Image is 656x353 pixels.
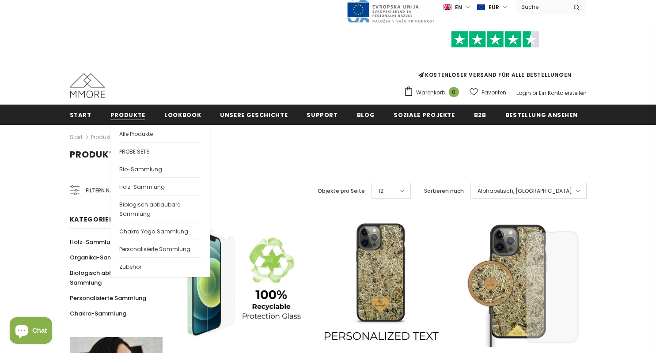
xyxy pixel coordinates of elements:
span: en [455,3,462,12]
span: Warenkorb [416,88,445,97]
span: Biologisch abbaubare Sammlung [70,269,134,287]
a: Personalisierte Sammlung [70,290,146,306]
input: Search Site [516,0,567,13]
span: Holz-Sammlung [119,183,165,191]
a: Warenkorb 0 [404,86,463,99]
a: Lookbook [164,105,201,124]
a: Biologisch abbaubare Sammlung [119,195,201,222]
span: Kategorien [70,215,114,224]
a: Soziale Projekte [394,105,455,124]
span: B2B [474,111,486,119]
label: Sortieren nach [424,187,464,195]
a: Produkte [91,133,114,141]
img: Vertrauen Sie Pilot Stars [451,31,539,48]
a: Produkte [110,105,145,124]
span: Bestellung ansehen [505,111,578,119]
span: 0 [449,87,459,97]
span: Blog [357,111,375,119]
a: B2B [474,105,486,124]
span: KOSTENLOSER VERSAND FÜR ALLE BESTELLUNGEN [404,35,587,79]
span: Start [70,111,91,119]
label: Objekte pro Seite [318,187,365,195]
span: Organika-Sammlung [70,253,132,262]
a: Javni Razpis [346,3,435,11]
span: Unsere Geschichte [220,111,288,119]
a: Blog [357,105,375,124]
a: Start [70,105,91,124]
a: Start [70,132,83,143]
span: Holz-Sammlung [70,238,118,246]
span: 12 [379,187,383,195]
a: Login [516,89,531,97]
iframe: Customer reviews powered by Trustpilot [404,48,587,71]
span: Filtern nach [86,186,121,195]
span: EUR [489,3,499,12]
span: Personalisierte Sammlung [70,294,146,302]
a: Biologisch abbaubare Sammlung [70,265,153,290]
a: Zubehör [119,257,201,275]
span: Zubehör [119,263,141,270]
a: Bio-Sammlung [119,160,201,177]
span: Alle Produkte [119,130,153,138]
span: PROBE SETS [119,148,150,155]
inbox-online-store-chat: Shopify online store chat [7,317,55,346]
span: Support [307,111,338,119]
a: Ein Konto erstellen [539,89,587,97]
a: Holz-Sammlung [119,177,201,195]
span: Soziale Projekte [394,111,455,119]
img: MMORE Cases [70,73,105,98]
span: Produkte [70,148,120,161]
span: Chakra Yoga Sammlung [119,228,188,235]
a: Personalisierte Sammlung [119,240,201,257]
a: Unsere Geschichte [220,105,288,124]
span: or [532,89,538,97]
a: Bestellung ansehen [505,105,578,124]
span: Bio-Sammlung [119,165,162,173]
span: Alphabetisch, [GEOGRAPHIC_DATA] [478,187,572,195]
a: Chakra Yoga Sammlung [119,222,201,240]
span: Lookbook [164,111,201,119]
img: i-lang-1.png [444,4,451,11]
span: Biologisch abbaubare Sammlung [119,201,180,218]
a: Chakra-Sammlung [70,306,126,321]
a: Favoriten [470,85,506,100]
a: Organika-Sammlung [70,250,132,265]
span: Chakra-Sammlung [70,309,126,318]
a: Holz-Sammlung [70,234,118,250]
a: PROBE SETS [119,142,201,160]
a: Support [307,105,338,124]
span: Produkte [110,111,145,119]
a: Alle Produkte [119,125,201,142]
span: Personalisierte Sammlung [119,245,190,253]
span: Favoriten [482,88,506,97]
